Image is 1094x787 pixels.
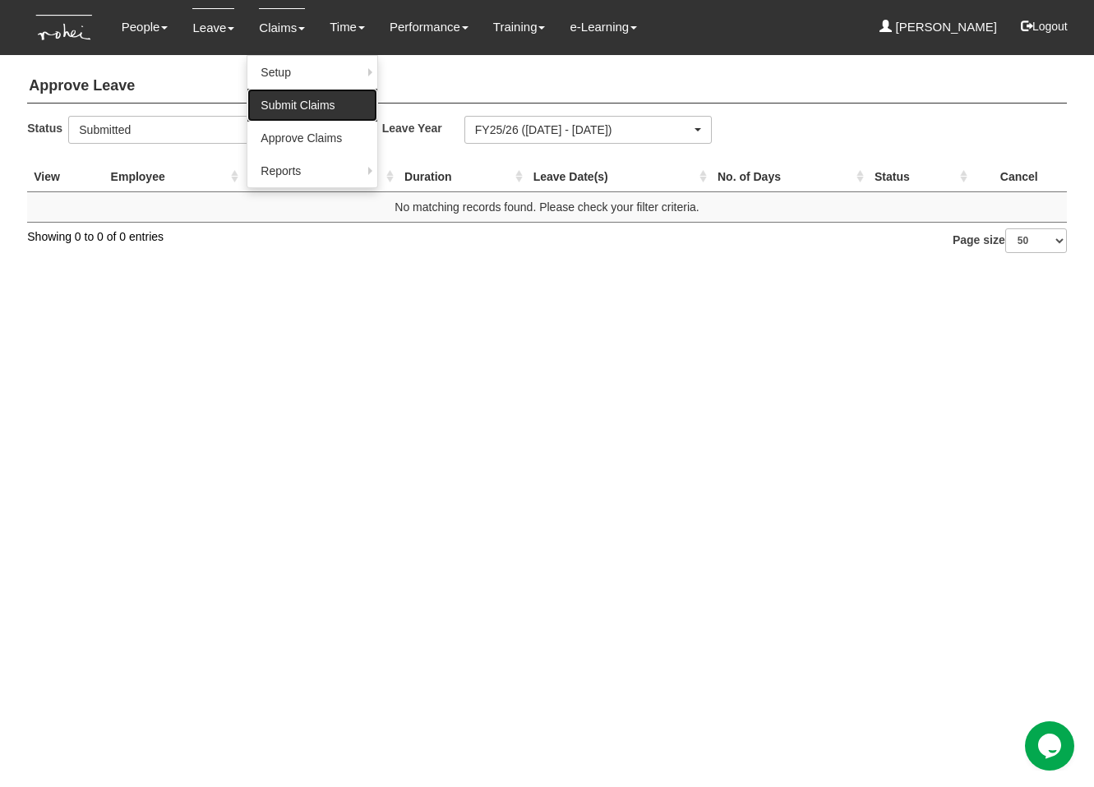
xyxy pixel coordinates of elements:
[27,191,1066,222] td: No matching records found. Please check your filter criteria.
[192,8,234,47] a: Leave
[27,116,68,140] label: Status
[242,162,398,192] th: Leave Type : activate to sort column ascending
[259,8,305,47] a: Claims
[247,56,377,89] a: Setup
[493,8,546,46] a: Training
[1005,228,1067,253] select: Page size
[330,8,365,46] a: Time
[247,89,377,122] a: Submit Claims
[79,122,336,138] div: Submitted
[382,116,464,140] label: Leave Year
[27,162,104,192] th: View
[104,162,243,192] th: Employee : activate to sort column ascending
[868,162,972,192] th: Status : activate to sort column ascending
[879,8,997,46] a: [PERSON_NAME]
[972,162,1067,192] th: Cancel
[247,122,377,154] a: Approve Claims
[711,162,868,192] th: No. of Days : activate to sort column ascending
[953,228,1067,253] label: Page size
[1025,721,1078,771] iframe: chat widget
[464,116,712,144] button: FY25/26 ([DATE] - [DATE])
[527,162,711,192] th: Leave Date(s) : activate to sort column ascending
[27,70,1066,104] h4: Approve Leave
[122,8,168,46] a: People
[398,162,527,192] th: Duration : activate to sort column ascending
[247,154,377,187] a: Reports
[1009,7,1079,46] button: Logout
[390,8,469,46] a: Performance
[68,116,357,144] button: Submitted
[475,122,691,138] div: FY25/26 ([DATE] - [DATE])
[570,8,637,46] a: e-Learning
